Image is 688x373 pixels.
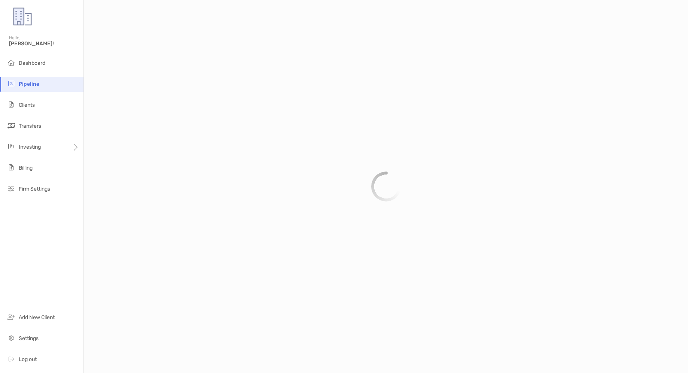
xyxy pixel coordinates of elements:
[19,335,39,342] span: Settings
[7,58,16,67] img: dashboard icon
[19,314,55,321] span: Add New Client
[19,60,45,66] span: Dashboard
[19,81,39,87] span: Pipeline
[19,123,41,129] span: Transfers
[7,121,16,130] img: transfers icon
[7,184,16,193] img: firm-settings icon
[19,165,33,171] span: Billing
[7,312,16,321] img: add_new_client icon
[19,102,35,108] span: Clients
[19,186,50,192] span: Firm Settings
[9,40,79,47] span: [PERSON_NAME]!
[19,356,37,363] span: Log out
[9,3,36,30] img: Zoe Logo
[7,354,16,363] img: logout icon
[7,142,16,151] img: investing icon
[19,144,41,150] span: Investing
[7,163,16,172] img: billing icon
[7,333,16,342] img: settings icon
[7,100,16,109] img: clients icon
[7,79,16,88] img: pipeline icon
